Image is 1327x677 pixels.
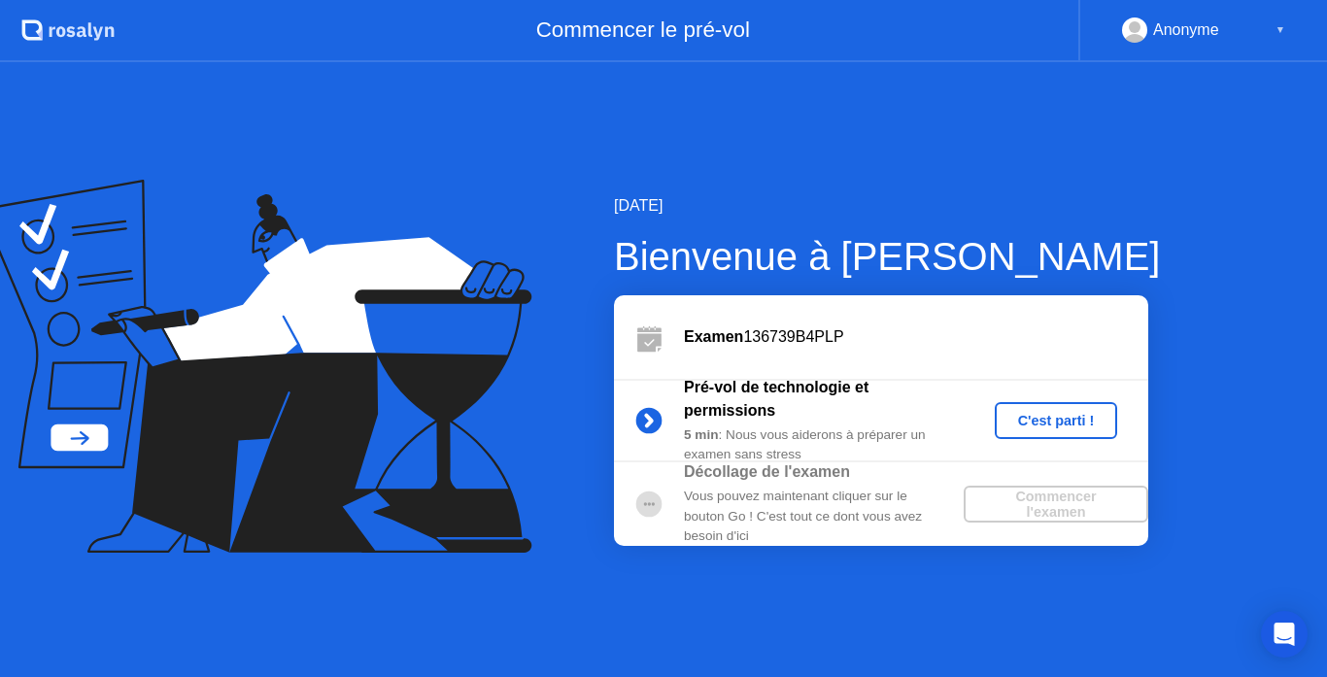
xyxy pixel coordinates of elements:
[614,227,1160,286] div: Bienvenue à [PERSON_NAME]
[684,328,743,345] b: Examen
[995,402,1118,439] button: C'est parti !
[684,379,868,419] b: Pré-vol de technologie et permissions
[964,486,1148,523] button: Commencer l'examen
[684,325,1148,349] div: 136739B4PLP
[614,194,1160,218] div: [DATE]
[684,425,964,465] div: : Nous vous aiderons à préparer un examen sans stress
[1276,17,1285,43] div: ▼
[684,463,850,480] b: Décollage de l'examen
[971,489,1140,520] div: Commencer l'examen
[1003,413,1110,428] div: C'est parti !
[684,427,719,442] b: 5 min
[1153,17,1219,43] div: Anonyme
[684,487,964,546] div: Vous pouvez maintenant cliquer sur le bouton Go ! C'est tout ce dont vous avez besoin d'ici
[1261,611,1308,658] div: Open Intercom Messenger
